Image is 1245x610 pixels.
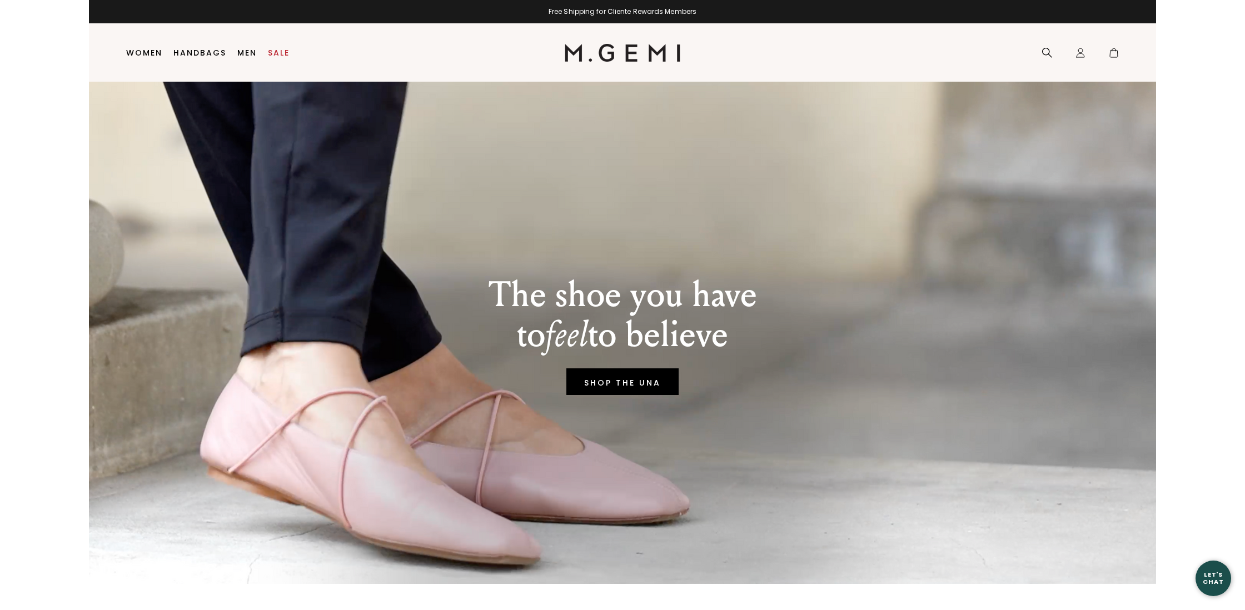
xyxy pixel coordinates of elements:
[268,48,290,57] a: Sale
[126,48,162,57] a: Women
[489,315,757,355] p: to to believe
[489,275,757,315] p: The shoe you have
[1196,571,1231,585] div: Let's Chat
[89,7,1156,16] div: Free Shipping for Cliente Rewards Members
[545,313,588,356] em: feel
[566,368,679,395] a: SHOP THE UNA
[173,48,226,57] a: Handbags
[237,48,257,57] a: Men
[565,44,681,62] img: M.Gemi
